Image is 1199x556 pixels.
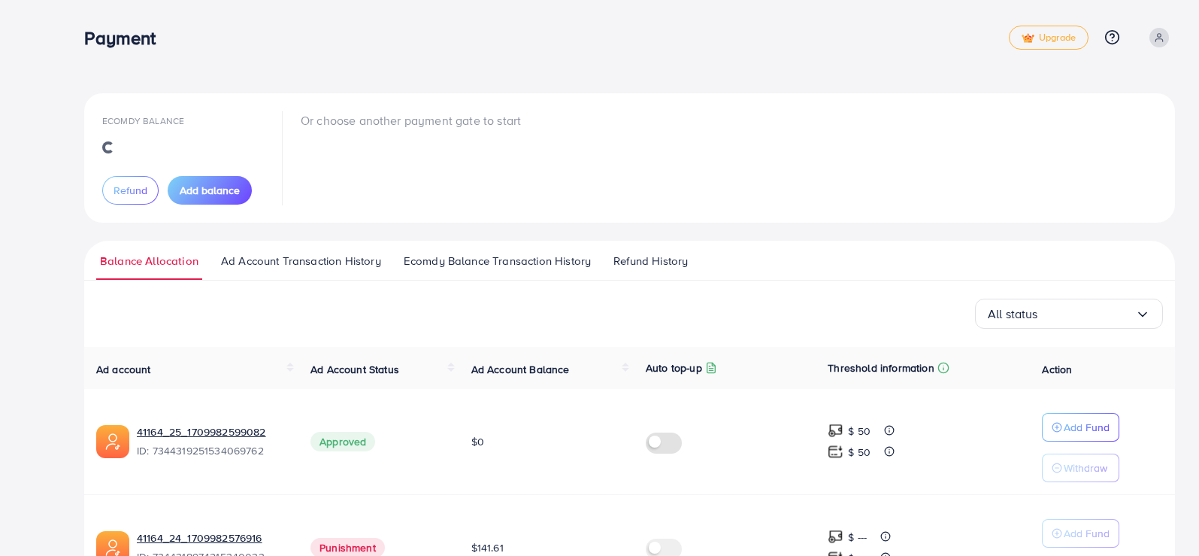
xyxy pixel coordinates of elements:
p: Threshold information [828,359,934,377]
a: tickUpgrade [1009,26,1088,50]
img: top-up amount [828,444,843,460]
input: Search for option [1038,302,1135,326]
button: Refund [102,176,159,205]
span: Refund [114,183,147,198]
p: Add Fund [1064,524,1110,542]
span: Action [1042,362,1072,377]
div: <span class='underline'>41164_25_1709982599082</span></br>7344319251534069762 [137,424,286,459]
span: Ad account [96,362,151,377]
span: Ad Account Transaction History [221,253,381,269]
img: top-up amount [828,529,843,545]
span: Refund History [613,253,688,269]
p: Add Fund [1064,418,1110,436]
span: Upgrade [1022,32,1076,44]
span: $0 [471,434,484,449]
span: ID: 7344319251534069762 [137,443,286,458]
p: $ 50 [848,443,870,461]
div: Search for option [975,299,1163,329]
img: tick [1022,33,1034,44]
img: top-up amount [828,423,843,439]
p: $ 50 [848,422,870,440]
p: $ --- [848,528,867,546]
a: 41164_24_1709982576916 [137,530,286,545]
a: 41164_25_1709982599082 [137,424,286,439]
button: Withdraw [1042,454,1119,482]
span: Approved [310,432,375,451]
span: Ecomdy Balance [102,114,184,127]
h3: Payment [84,27,168,49]
span: Ad Account Balance [471,362,570,377]
span: Ecomdy Balance Transaction History [404,253,591,269]
span: Add balance [180,183,240,198]
button: Add Fund [1042,413,1119,442]
span: Balance Allocation [100,253,198,269]
button: Add balance [168,176,252,205]
span: All status [988,302,1038,326]
span: Ad Account Status [310,362,399,377]
span: $141.61 [471,540,504,555]
p: Auto top-up [646,359,702,377]
p: Withdraw [1064,459,1107,477]
img: ic-ads-acc.e4c84228.svg [96,425,129,458]
button: Add Fund [1042,519,1119,548]
p: Or choose another payment gate to start [301,111,521,129]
